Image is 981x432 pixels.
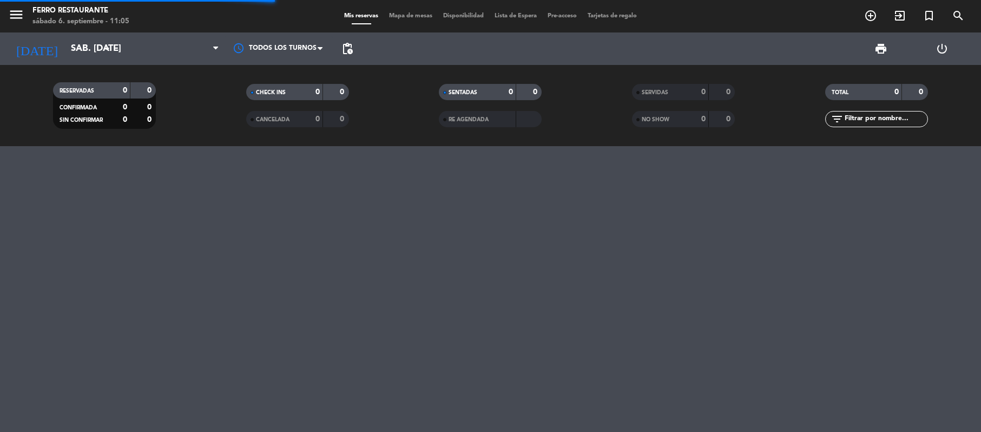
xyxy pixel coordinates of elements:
[147,87,154,94] strong: 0
[438,13,489,19] span: Disponibilidad
[123,103,127,111] strong: 0
[701,115,706,123] strong: 0
[256,90,286,95] span: CHECK INS
[147,103,154,111] strong: 0
[123,87,127,94] strong: 0
[533,88,539,96] strong: 0
[864,9,877,22] i: add_circle_outline
[831,113,844,126] i: filter_list
[60,88,94,94] span: RESERVADAS
[542,13,582,19] span: Pre-acceso
[701,88,706,96] strong: 0
[256,117,289,122] span: CANCELADA
[123,116,127,123] strong: 0
[8,6,24,23] i: menu
[726,88,733,96] strong: 0
[844,113,927,125] input: Filtrar por nombre...
[341,42,354,55] span: pending_actions
[911,32,973,65] div: LOG OUT
[919,88,925,96] strong: 0
[449,90,477,95] span: SENTADAS
[509,88,513,96] strong: 0
[32,16,129,27] div: sábado 6. septiembre - 11:05
[339,13,384,19] span: Mis reservas
[8,6,24,27] button: menu
[894,88,899,96] strong: 0
[315,88,320,96] strong: 0
[642,117,669,122] span: NO SHOW
[449,117,489,122] span: RE AGENDADA
[952,9,965,22] i: search
[489,13,542,19] span: Lista de Espera
[936,42,949,55] i: power_settings_new
[60,105,97,110] span: CONFIRMADA
[340,88,346,96] strong: 0
[147,116,154,123] strong: 0
[874,42,887,55] span: print
[60,117,103,123] span: SIN CONFIRMAR
[32,5,129,16] div: Ferro Restaurante
[923,9,936,22] i: turned_in_not
[340,115,346,123] strong: 0
[893,9,906,22] i: exit_to_app
[642,90,668,95] span: SERVIDAS
[101,42,114,55] i: arrow_drop_down
[832,90,848,95] span: TOTAL
[726,115,733,123] strong: 0
[384,13,438,19] span: Mapa de mesas
[315,115,320,123] strong: 0
[8,37,65,61] i: [DATE]
[582,13,642,19] span: Tarjetas de regalo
